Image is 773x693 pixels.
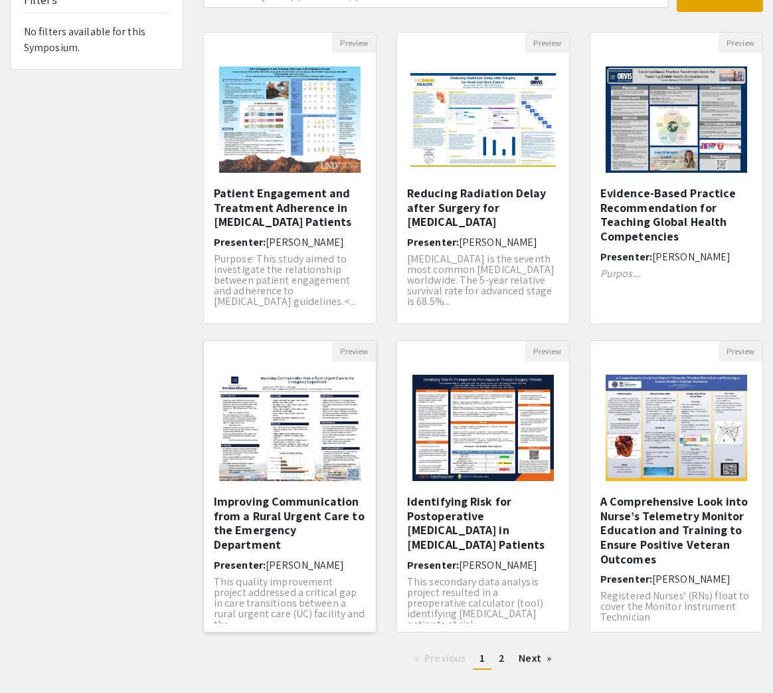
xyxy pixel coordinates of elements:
[652,572,730,586] span: [PERSON_NAME]
[214,559,366,571] h6: Presenter:
[214,577,366,630] p: This quality improvement project addressed a critical gap in care transitions between a rural urg...
[499,651,505,665] span: 2
[203,340,377,633] div: Open Presentation <p>Improving Communication from a Rural Urgent Care to the Emergency Department...
[652,250,730,264] span: [PERSON_NAME]
[600,250,752,263] h6: Presenter:
[266,558,344,572] span: [PERSON_NAME]
[719,33,762,53] button: Preview
[600,591,752,654] p: Registered Nurses' (RNs) float to cover the Monitor Instrument Technician ([GEOGRAPHIC_DATA]) rol...
[396,340,570,633] div: Open Presentation <p>Identifying Risk for Postoperative Pneumonia in Thoracic Surgery Patients</p>
[214,236,366,248] h6: Presenter:
[397,60,569,180] img: <p class="ql-align-center">Reducing Radiation Delay after Surgery for Head and Neck Cancer</p><p>...
[424,651,466,665] span: Previous
[459,558,537,572] span: [PERSON_NAME]
[214,254,366,307] p: Purpose: This study aimed to investigate the relationship between patient engagement and adherenc...
[407,254,559,307] p: [MEDICAL_DATA] is the seventh most common [MEDICAL_DATA] worldwide. The 5-year relative survival ...
[592,53,760,186] img: <p class="ql-align-center"><span style="color: black;">Evidence-Based Practice Recommendation for...
[332,341,376,361] button: Preview
[592,361,760,494] img: <p>A Comprehensive Look into Nurse’s Telemetry Monitor Education and Training to Ensure Positive ...
[407,236,559,248] h6: Presenter:
[206,361,374,494] img: <p>Improving Communication from a Rural Urgent Care to the Emergency Department&nbsp;</p><p><br></p>
[512,648,558,668] a: Next page
[206,53,374,186] img: <p>Patient Engagement and Treatment Adherence in Hemodialysis Patients</p>
[600,573,752,585] h6: Presenter:
[407,577,559,630] p: This secondary data analysis project resulted in a preoperative calculator (tool) identifying [ME...
[525,33,569,53] button: Preview
[719,341,762,361] button: Preview
[407,186,559,229] h5: Reducing Radiation Delay after Surgery for [MEDICAL_DATA]
[590,32,763,324] div: Open Presentation <p class="ql-align-center"><span style="color: black;">Evidence-Based Practice ...
[459,235,537,249] span: [PERSON_NAME]
[203,32,377,324] div: Open Presentation <p>Patient Engagement and Treatment Adherence in Hemodialysis Patients</p>
[407,559,559,571] h6: Presenter:
[203,648,763,670] ul: Pagination
[214,186,366,229] h5: Patient Engagement and Treatment Adherence in [MEDICAL_DATA] Patients
[479,651,485,665] span: 1
[396,32,570,324] div: Open Presentation <p class="ql-align-center">Reducing Radiation Delay after Surgery for Head and ...
[590,340,763,633] div: Open Presentation <p>A Comprehensive Look into Nurse’s Telemetry Monitor Education and Training t...
[10,633,56,683] iframe: Chat
[525,341,569,361] button: Preview
[600,494,752,566] h5: A Comprehensive Look into Nurse’s Telemetry Monitor Education and Training to Ensure Positive Vet...
[407,494,559,551] h5: Identifying Risk for Postoperative [MEDICAL_DATA] in [MEDICAL_DATA] Patients
[600,186,752,243] h5: Evidence-Based Practice Recommendation for Teaching Global Health Competencies
[332,33,376,53] button: Preview
[266,235,344,249] span: [PERSON_NAME]
[600,266,641,280] em: Purpos...
[399,361,567,494] img: <p>Identifying Risk for Postoperative Pneumonia in Thoracic Surgery Patients</p>
[214,494,366,551] h5: Improving Communication from a Rural Urgent Care to the Emergency Department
